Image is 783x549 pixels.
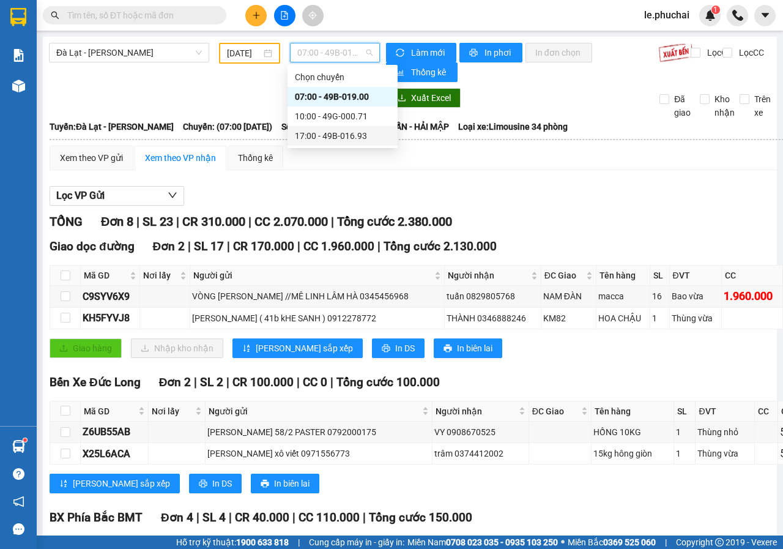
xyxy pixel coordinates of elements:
[669,92,696,119] span: Đã giao
[650,266,669,286] th: SL
[398,94,406,103] span: download
[12,49,25,62] img: solution-icon
[372,338,425,358] button: printerIn DS
[13,468,24,480] span: question-circle
[51,11,59,20] span: search
[161,510,193,525] span: Đơn 4
[256,342,353,355] span: [PERSON_NAME] sắp xếp
[665,536,667,549] span: |
[274,5,295,26] button: file-add
[674,401,696,422] th: SL
[448,269,529,282] span: Người nhận
[50,474,180,493] button: sort-ascending[PERSON_NAME] sắp xếp
[670,266,722,286] th: ĐVT
[713,6,718,14] span: 1
[363,510,366,525] span: |
[153,239,185,253] span: Đơn 2
[697,425,752,439] div: Thùng nhỏ
[73,477,170,490] span: [PERSON_NAME] sắp xếp
[382,344,390,354] span: printer
[411,46,447,59] span: Làm mới
[672,289,719,303] div: Bao vừa
[295,90,390,103] div: 07:00 - 49B-019.00
[593,447,672,460] div: 15kg hông giòn
[568,536,656,549] span: Miền Bắc
[261,479,269,489] span: printer
[308,11,317,20] span: aim
[309,536,404,549] span: Cung cấp máy in - giấy in:
[136,214,139,229] span: |
[457,342,492,355] span: In biên lai
[386,62,458,82] button: bar-chartThống kê
[131,338,223,358] button: downloadNhập kho nhận
[236,537,289,547] strong: 1900 633 818
[299,510,360,525] span: CC 110.000
[84,405,136,418] span: Mã GD
[469,48,480,58] span: printer
[561,540,565,545] span: ⚪️
[152,405,193,418] span: Nơi lấy
[50,186,184,206] button: Lọc VP Gửi
[288,67,398,87] div: Chọn chuyến
[388,88,461,108] button: downloadXuất Excel
[598,289,648,303] div: macca
[384,239,497,253] span: Tổng cước 2.130.000
[81,422,149,443] td: Z6UB55AB
[182,214,245,229] span: CR 310.000
[238,151,273,165] div: Thống kê
[50,214,83,229] span: TỔNG
[84,269,127,282] span: Mã GD
[696,401,755,422] th: ĐVT
[56,188,105,203] span: Lọc VP Gửi
[56,43,202,62] span: Đà Lạt - Gia Lai
[297,375,300,389] span: |
[67,9,212,22] input: Tìm tên, số ĐT hoặc mã đơn
[396,48,406,58] span: sync
[436,405,516,418] span: Người nhận
[50,510,143,525] span: BX Phía Bắc BMT
[330,375,333,389] span: |
[176,536,289,549] span: Hỗ trợ kỹ thuật:
[447,312,539,325] div: THÀNH 0346888246
[23,438,27,442] sup: 1
[192,289,442,303] div: VÒNG [PERSON_NAME] //MÊ LINH LÂM HÀ 0345456968
[676,425,693,439] div: 1
[336,375,440,389] span: Tổng cước 100.000
[13,523,24,535] span: message
[722,266,783,286] th: CC
[235,510,289,525] span: CR 40.000
[248,214,251,229] span: |
[254,214,328,229] span: CC 2.070.000
[734,46,766,59] span: Lọc CC
[50,239,135,253] span: Giao dọc đường
[755,401,778,422] th: CC
[710,92,740,119] span: Kho nhận
[386,43,456,62] button: syncLàm mới
[732,10,743,21] img: phone-icon
[145,151,216,165] div: Xem theo VP nhận
[434,338,502,358] button: printerIn biên lai
[434,447,526,460] div: trâm 0374412002
[302,5,324,26] button: aim
[369,510,472,525] span: Tổng cước 150.000
[447,289,539,303] div: tuấn 0829805768
[83,310,138,326] div: KH5FYVJ8
[202,510,226,525] span: SL 4
[143,269,177,282] span: Nơi lấy
[50,338,122,358] button: uploadGiao hàng
[168,190,177,200] span: down
[281,120,350,133] span: Số xe: 49B-019.00
[331,214,334,229] span: |
[458,120,568,133] span: Loại xe: Limousine 34 phòng
[196,510,199,525] span: |
[227,239,230,253] span: |
[446,537,558,547] strong: 0708 023 035 - 0935 103 250
[83,424,146,439] div: Z6UB55AB
[226,375,229,389] span: |
[443,344,452,354] span: printer
[101,214,133,229] span: Đơn 8
[242,344,251,354] span: sort-ascending
[81,286,140,307] td: C9SYV6X9
[12,80,25,92] img: warehouse-icon
[227,47,261,60] input: 13/09/2025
